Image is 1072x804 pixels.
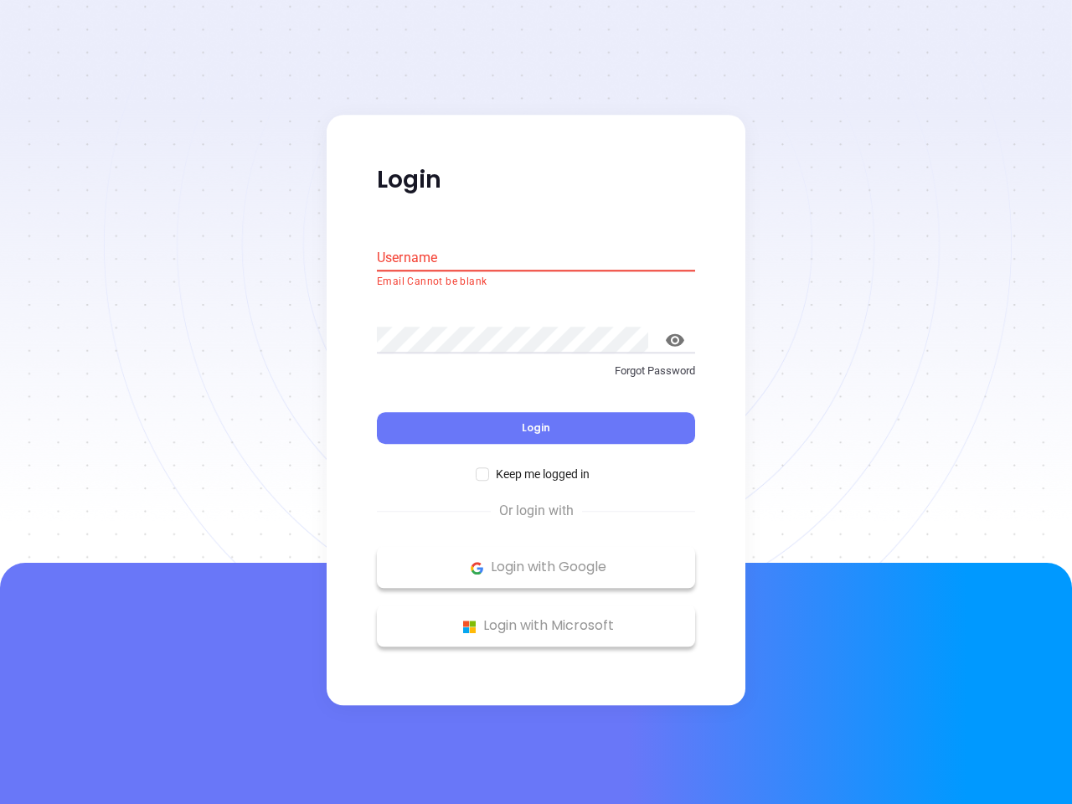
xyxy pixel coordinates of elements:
p: Login with Google [385,555,687,580]
p: Email Cannot be blank [377,274,695,291]
p: Forgot Password [377,363,695,379]
p: Login [377,165,695,195]
p: Login with Microsoft [385,614,687,639]
button: Microsoft Logo Login with Microsoft [377,606,695,647]
button: toggle password visibility [655,320,695,360]
span: Or login with [491,502,582,522]
a: Forgot Password [377,363,695,393]
span: Login [522,421,550,435]
button: Google Logo Login with Google [377,547,695,589]
span: Keep me logged in [489,466,596,484]
img: Microsoft Logo [459,616,480,637]
img: Google Logo [466,558,487,579]
button: Login [377,413,695,445]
